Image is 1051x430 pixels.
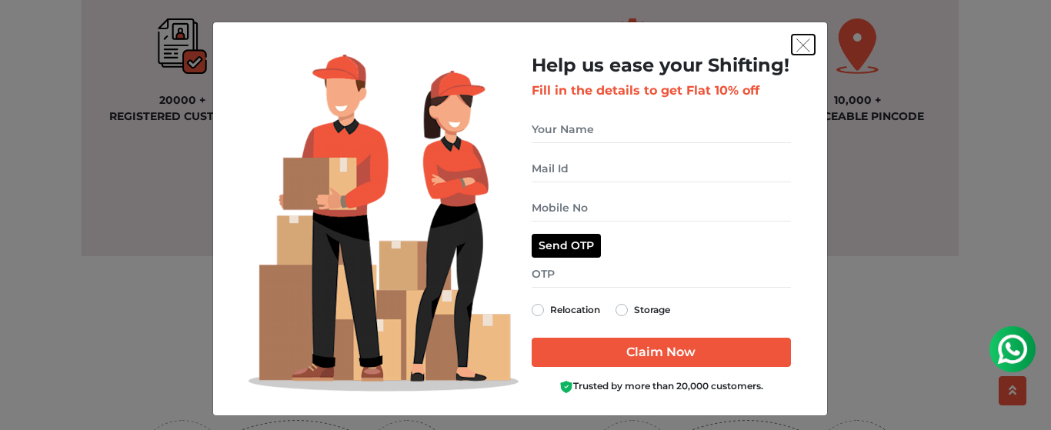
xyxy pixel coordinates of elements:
input: OTP [532,261,791,288]
label: Storage [634,301,670,319]
input: Mobile No [532,195,791,222]
div: Trusted by more than 20,000 customers. [532,379,791,394]
input: Your Name [532,116,791,143]
input: Mail Id [532,155,791,182]
button: Send OTP [532,234,601,258]
img: Lead Welcome Image [249,55,519,392]
img: exit [796,38,810,52]
input: Claim Now [532,338,791,367]
h3: Fill in the details to get Flat 10% off [532,83,791,98]
img: whatsapp-icon.svg [15,15,46,46]
h2: Help us ease your Shifting! [532,55,791,77]
label: Relocation [550,301,600,319]
img: Boxigo Customer Shield [559,380,573,394]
